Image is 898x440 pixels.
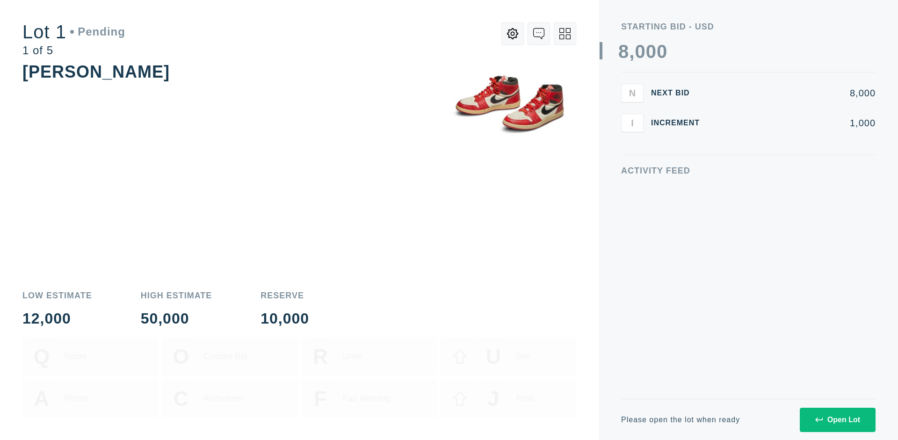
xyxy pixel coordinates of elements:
div: [PERSON_NAME] [22,62,170,81]
div: Pending [70,26,125,37]
div: Activity Feed [621,166,876,175]
div: 0 [646,42,657,61]
div: High Estimate [141,291,212,300]
span: I [631,117,634,128]
div: Low Estimate [22,291,92,300]
div: 0 [657,42,667,61]
button: Open Lot [800,408,876,432]
div: 8 [618,42,629,61]
div: 8,000 [715,88,876,98]
div: 50,000 [141,311,212,326]
div: Starting Bid - USD [621,22,876,31]
button: I [621,114,644,132]
div: Open Lot [815,416,860,424]
span: N [629,87,636,98]
div: Lot 1 [22,22,125,41]
button: N [621,84,644,102]
div: 1,000 [715,118,876,128]
div: Next Bid [651,89,707,97]
div: Reserve [261,291,309,300]
div: Please open the lot when ready [621,416,740,424]
div: Increment [651,119,707,127]
div: 12,000 [22,311,92,326]
div: 0 [635,42,645,61]
div: 10,000 [261,311,309,326]
div: 1 of 5 [22,45,125,56]
div: , [629,42,635,229]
